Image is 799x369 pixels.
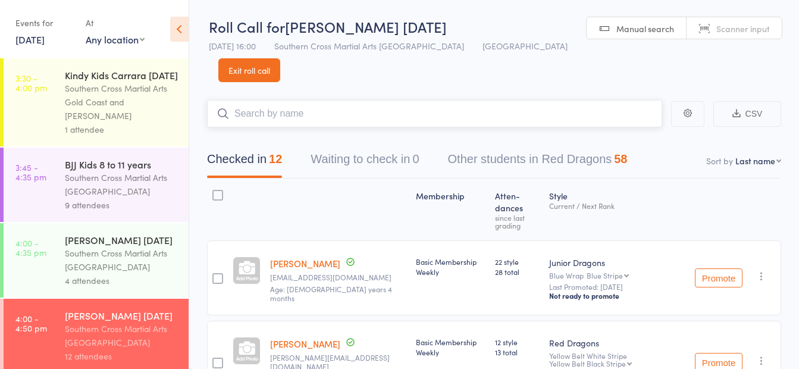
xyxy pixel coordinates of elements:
[706,155,733,167] label: Sort by
[270,337,340,350] a: [PERSON_NAME]
[490,184,544,235] div: Atten­dances
[549,202,685,209] div: Current / Next Rank
[15,33,45,46] a: [DATE]
[4,148,189,222] a: 3:45 -4:35 pmBJJ Kids 8 to 11 yearsSouthern Cross Martial Arts [GEOGRAPHIC_DATA]9 attendees
[269,152,282,165] div: 12
[549,283,685,291] small: Last Promoted: [DATE]
[15,238,46,257] time: 4:00 - 4:35 pm
[65,158,178,171] div: BJJ Kids 8 to 11 years
[495,257,540,267] span: 22 style
[411,184,490,235] div: Membership
[209,17,285,36] span: Roll Call for
[270,273,406,282] small: brengun76@gmail.com
[15,73,47,92] time: 3:30 - 4:00 pm
[713,101,781,127] button: CSV
[65,82,178,123] div: Southern Cross Martial Arts Gold Coast and [PERSON_NAME]
[482,40,568,52] span: [GEOGRAPHIC_DATA]
[549,359,626,367] div: Yellow Belt Black Stripe
[270,284,392,302] span: Age: [DEMOGRAPHIC_DATA] years 4 months
[65,123,178,136] div: 1 attendee
[549,337,685,349] div: Red Dragons
[695,268,742,287] button: Promote
[65,246,178,274] div: Southern Cross Martial Arts [GEOGRAPHIC_DATA]
[735,155,775,167] div: Last name
[65,309,178,322] div: [PERSON_NAME] [DATE]
[65,171,178,198] div: Southern Cross Martial Arts [GEOGRAPHIC_DATA]
[207,146,282,178] button: Checked in12
[86,13,145,33] div: At
[15,13,74,33] div: Events for
[4,58,189,146] a: 3:30 -4:00 pmKindy Kids Carrara [DATE]Southern Cross Martial Arts Gold Coast and [PERSON_NAME]1 a...
[614,152,627,165] div: 58
[65,68,178,82] div: Kindy Kids Carrara [DATE]
[15,314,47,333] time: 4:00 - 4:50 pm
[549,271,685,279] div: Blue Wrap
[65,198,178,212] div: 9 attendees
[495,347,540,357] span: 13 total
[549,257,685,268] div: Junior Dragons
[716,23,770,35] span: Scanner input
[412,152,419,165] div: 0
[416,257,485,277] div: Basic Membership Weekly
[544,184,690,235] div: Style
[495,337,540,347] span: 12 style
[274,40,464,52] span: Southern Cross Martial Arts [GEOGRAPHIC_DATA]
[549,352,685,367] div: Yellow Belt White Stripe
[549,291,685,301] div: Not ready to promote
[65,322,178,349] div: Southern Cross Martial Arts [GEOGRAPHIC_DATA]
[65,233,178,246] div: [PERSON_NAME] [DATE]
[311,146,419,178] button: Waiting to check in0
[4,223,189,298] a: 4:00 -4:35 pm[PERSON_NAME] [DATE]Southern Cross Martial Arts [GEOGRAPHIC_DATA]4 attendees
[285,17,447,36] span: [PERSON_NAME] [DATE]
[209,40,256,52] span: [DATE] 16:00
[448,146,628,178] button: Other students in Red Dragons58
[416,337,485,357] div: Basic Membership Weekly
[270,257,340,270] a: [PERSON_NAME]
[495,267,540,277] span: 28 total
[495,214,540,229] div: since last grading
[86,33,145,46] div: Any location
[65,274,178,287] div: 4 attendees
[65,349,178,363] div: 12 attendees
[616,23,674,35] span: Manual search
[207,100,662,127] input: Search by name
[15,162,46,182] time: 3:45 - 4:35 pm
[587,271,623,279] div: Blue Stripe
[218,58,280,82] a: Exit roll call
